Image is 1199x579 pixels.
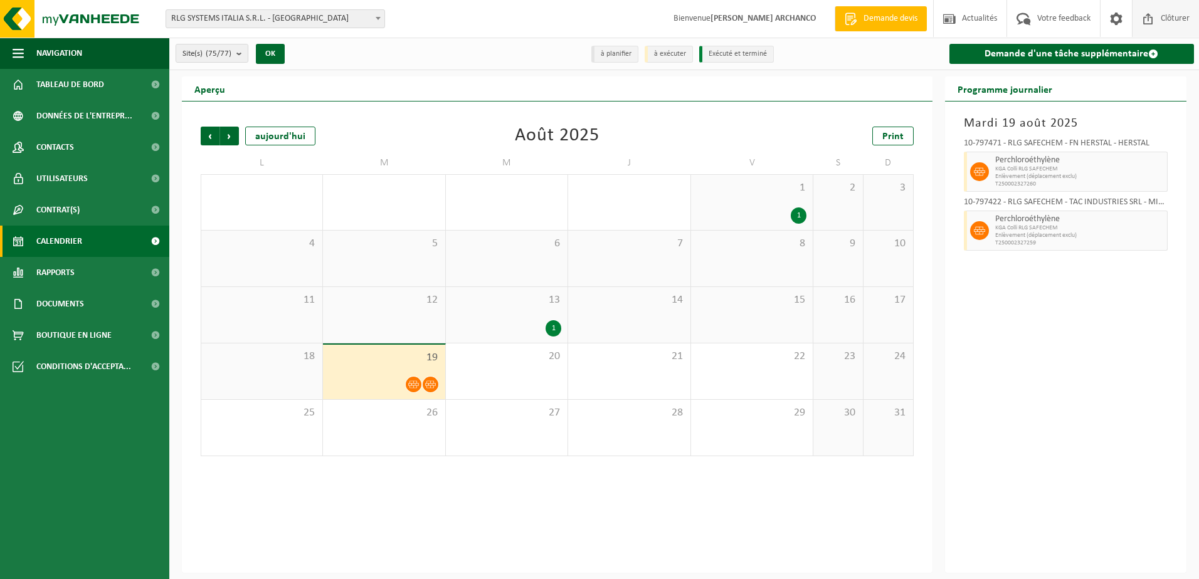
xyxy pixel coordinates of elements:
[515,127,599,145] div: Août 2025
[591,46,638,63] li: à planifier
[446,152,568,174] td: M
[574,293,684,307] span: 14
[710,14,816,23] strong: [PERSON_NAME] ARCHANCO
[870,237,907,251] span: 10
[166,10,384,28] span: RLG SYSTEMS ITALIA S.R.L. - TORINO
[820,293,857,307] span: 16
[697,237,806,251] span: 8
[995,232,1165,239] span: Enlèvement (déplacement exclu)
[329,351,438,365] span: 19
[256,44,285,64] button: OK
[36,163,88,194] span: Utilisateurs
[820,237,857,251] span: 9
[813,152,864,174] td: S
[220,127,239,145] span: Suivant
[36,194,80,226] span: Contrat(s)
[574,350,684,363] span: 21
[546,320,561,336] div: 1
[36,132,74,163] span: Contacts
[870,181,907,195] span: 3
[697,350,806,363] span: 22
[995,224,1165,232] span: KGA Colli RLG SAFECHEM
[964,139,1168,152] div: 10-797471 - RLG SAFECHEM - FN HERSTAL - HERSTAL
[182,76,238,101] h2: Aperçu
[995,180,1165,188] span: T250002327260
[245,127,315,145] div: aujourd'hui
[36,226,82,257] span: Calendrier
[691,152,813,174] td: V
[323,152,445,174] td: M
[860,13,921,25] span: Demande devis
[574,237,684,251] span: 7
[166,9,385,28] span: RLG SYSTEMS ITALIA S.R.L. - TORINO
[964,114,1168,133] h3: Mardi 19 août 2025
[870,406,907,420] span: 31
[36,69,104,100] span: Tableau de bord
[574,406,684,420] span: 28
[791,207,806,224] div: 1
[645,46,693,63] li: à exécuter
[208,237,316,251] span: 4
[820,406,857,420] span: 30
[36,351,131,382] span: Conditions d'accepta...
[964,198,1168,211] div: 10-797422 - RLG SAFECHEM - TAC INDUSTRIES SRL - MILMORT
[206,50,231,58] count: (75/77)
[995,173,1165,180] span: Enlèvement (déplacement exclu)
[452,293,561,307] span: 13
[697,406,806,420] span: 29
[835,6,927,31] a: Demande devis
[36,100,132,132] span: Données de l'entrepr...
[176,44,248,63] button: Site(s)(75/77)
[36,257,75,288] span: Rapports
[699,46,774,63] li: Exécuté et terminé
[452,350,561,363] span: 20
[864,152,914,174] td: D
[697,293,806,307] span: 15
[568,152,690,174] td: J
[995,214,1165,224] span: Perchloroéthylène
[870,350,907,363] span: 24
[36,320,112,351] span: Boutique en ligne
[208,406,316,420] span: 25
[208,293,316,307] span: 11
[452,406,561,420] span: 27
[201,127,219,145] span: Précédent
[697,181,806,195] span: 1
[870,293,907,307] span: 17
[452,237,561,251] span: 6
[882,132,904,142] span: Print
[872,127,914,145] a: Print
[820,181,857,195] span: 2
[182,44,231,63] span: Site(s)
[820,350,857,363] span: 23
[949,44,1195,64] a: Demande d'une tâche supplémentaire
[329,237,438,251] span: 5
[995,239,1165,247] span: T250002327259
[995,155,1165,165] span: Perchloroéthylène
[329,293,438,307] span: 12
[945,76,1065,101] h2: Programme journalier
[208,350,316,363] span: 18
[201,152,323,174] td: L
[36,288,84,320] span: Documents
[36,38,82,69] span: Navigation
[995,165,1165,173] span: KGA Colli RLG SAFECHEM
[329,406,438,420] span: 26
